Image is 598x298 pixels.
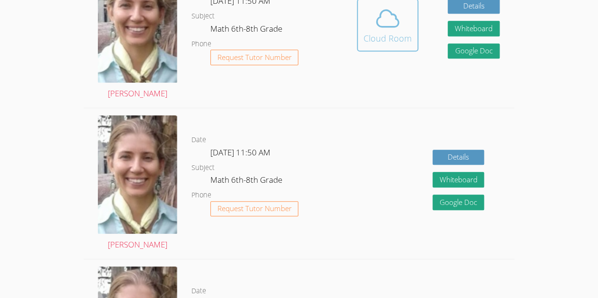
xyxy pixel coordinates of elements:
[210,22,284,38] dd: Math 6th-8th Grade
[191,38,211,50] dt: Phone
[217,54,292,61] span: Request Tutor Number
[433,195,485,210] a: Google Doc
[448,21,500,36] button: Whiteboard
[433,150,485,165] a: Details
[191,162,215,174] dt: Subject
[210,173,284,189] dd: Math 6th-8th Grade
[210,147,270,158] span: [DATE] 11:50 AM
[191,10,215,22] dt: Subject
[364,32,412,45] div: Cloud Room
[210,201,299,217] button: Request Tutor Number
[191,189,211,201] dt: Phone
[210,50,299,65] button: Request Tutor Number
[448,43,500,59] a: Google Doc
[98,115,177,234] img: Screenshot%202024-09-06%20202226%20-%20Cropped.png
[191,285,206,297] dt: Date
[217,205,292,212] span: Request Tutor Number
[98,115,177,252] a: [PERSON_NAME]
[433,172,485,187] button: Whiteboard
[191,134,206,146] dt: Date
